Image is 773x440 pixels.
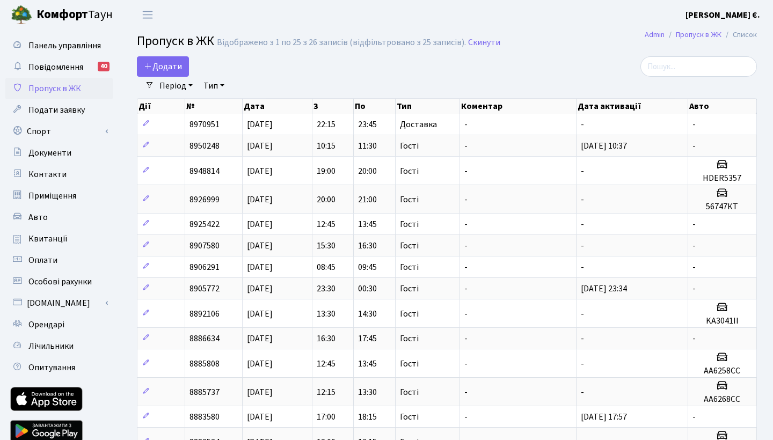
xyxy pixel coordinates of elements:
[317,283,336,295] span: 23:30
[577,99,688,114] th: Дата активації
[400,241,419,250] span: Гості
[5,56,113,78] a: Повідомлення40
[358,308,377,320] span: 14:30
[317,240,336,252] span: 15:30
[692,202,752,212] h5: 56747КТ
[189,165,220,177] span: 8948814
[247,218,273,230] span: [DATE]
[464,283,468,295] span: -
[692,283,696,295] span: -
[629,24,773,46] nav: breadcrumb
[189,261,220,273] span: 8906291
[358,240,377,252] span: 16:30
[189,411,220,423] span: 8883580
[358,411,377,423] span: 18:15
[464,411,468,423] span: -
[692,140,696,152] span: -
[5,250,113,271] a: Оплати
[247,308,273,320] span: [DATE]
[692,173,752,184] h5: HDER5357
[317,333,336,344] span: 16:30
[400,263,419,272] span: Гості
[5,207,113,228] a: Авто
[400,142,419,150] span: Гості
[5,121,113,142] a: Спорт
[189,333,220,344] span: 8886634
[692,333,696,344] span: -
[358,358,377,370] span: 13:45
[358,140,377,152] span: 11:30
[692,394,752,405] h5: АА6268СС
[464,333,468,344] span: -
[581,386,584,398] span: -
[137,99,185,114] th: Дії
[217,38,466,48] div: Відображено з 1 по 25 з 26 записів (відфільтровано з 25 записів).
[28,233,68,245] span: Квитанції
[692,411,696,423] span: -
[686,9,760,21] a: [PERSON_NAME] Є.
[400,334,419,343] span: Гості
[317,358,336,370] span: 12:45
[400,360,419,368] span: Гості
[581,308,584,320] span: -
[581,240,584,252] span: -
[358,261,377,273] span: 09:45
[247,140,273,152] span: [DATE]
[358,333,377,344] span: 17:45
[5,314,113,335] a: Орендарі
[581,261,584,273] span: -
[645,29,665,40] a: Admin
[692,316,752,326] h5: KA3041II
[581,333,584,344] span: -
[358,165,377,177] span: 20:00
[468,38,500,48] a: Скинути
[688,99,757,114] th: Авто
[312,99,354,114] th: З
[28,319,64,331] span: Орендарі
[5,164,113,185] a: Контакти
[247,333,273,344] span: [DATE]
[464,386,468,398] span: -
[5,335,113,357] a: Лічильники
[98,62,110,71] div: 40
[5,35,113,56] a: Панель управління
[11,4,32,26] img: logo.png
[400,310,419,318] span: Гості
[317,218,336,230] span: 12:45
[247,358,273,370] span: [DATE]
[247,261,273,273] span: [DATE]
[189,218,220,230] span: 8925422
[581,165,584,177] span: -
[37,6,88,23] b: Комфорт
[199,77,229,95] a: Тип
[28,61,83,73] span: Повідомлення
[5,99,113,121] a: Подати заявку
[28,147,71,159] span: Документи
[581,194,584,206] span: -
[400,167,419,175] span: Гості
[134,6,161,24] button: Переключити навігацію
[358,386,377,398] span: 13:30
[464,140,468,152] span: -
[5,271,113,292] a: Особові рахунки
[464,261,468,273] span: -
[243,99,312,114] th: Дата
[28,104,85,116] span: Подати заявку
[400,220,419,229] span: Гості
[464,165,468,177] span: -
[358,119,377,130] span: 23:45
[5,228,113,250] a: Квитанції
[247,119,273,130] span: [DATE]
[247,283,273,295] span: [DATE]
[464,358,468,370] span: -
[189,283,220,295] span: 8905772
[5,357,113,378] a: Опитування
[400,195,419,204] span: Гості
[692,218,696,230] span: -
[247,165,273,177] span: [DATE]
[581,119,584,130] span: -
[5,292,113,314] a: [DOMAIN_NAME]
[464,308,468,320] span: -
[185,99,242,114] th: №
